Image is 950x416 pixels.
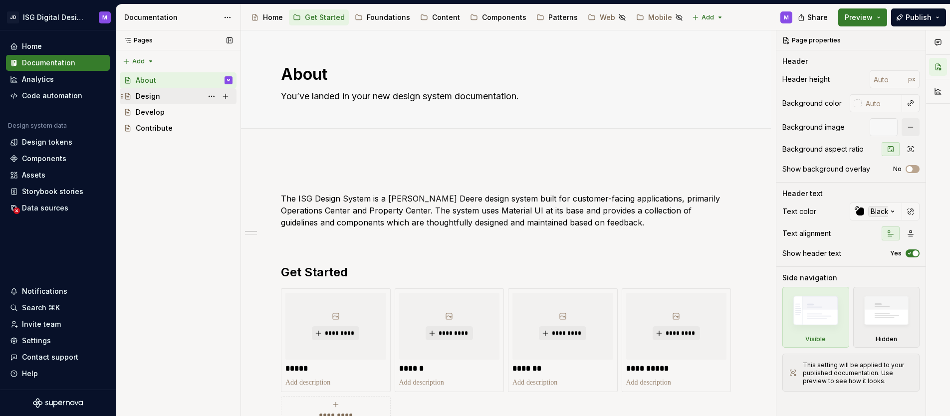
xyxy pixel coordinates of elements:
[289,9,349,25] a: Get Started
[850,203,902,220] button: Black
[367,12,410,22] div: Foundations
[7,11,19,23] div: JD
[838,8,887,26] button: Preview
[136,123,173,133] div: Contribute
[22,154,66,164] div: Components
[120,120,237,136] a: Contribute
[305,12,345,22] div: Get Started
[532,9,582,25] a: Patterns
[22,58,75,68] div: Documentation
[6,151,110,167] a: Components
[862,94,902,112] input: Auto
[120,104,237,120] a: Develop
[6,71,110,87] a: Analytics
[132,57,145,65] span: Add
[482,12,526,22] div: Components
[803,361,913,385] div: This setting will be applied to your published documentation. Use preview to see how it looks.
[102,13,107,21] div: M
[120,72,237,136] div: Page tree
[2,6,114,28] button: JDISG Digital Design SystemM
[432,12,460,22] div: Content
[600,12,615,22] div: Web
[22,369,38,379] div: Help
[22,319,61,329] div: Invite team
[782,207,816,216] div: Text color
[136,75,156,85] div: About
[782,287,849,348] div: Visible
[23,12,87,22] div: ISG Digital Design System
[784,13,789,21] div: M
[853,287,920,348] div: Hidden
[893,165,902,173] label: No
[227,75,230,85] div: M
[632,9,687,25] a: Mobile
[120,36,153,44] div: Pages
[6,167,110,183] a: Assets
[22,352,78,362] div: Contact support
[648,12,672,22] div: Mobile
[782,228,831,238] div: Text alignment
[782,98,842,108] div: Background color
[876,335,897,343] div: Hidden
[6,333,110,349] a: Settings
[136,91,160,101] div: Design
[6,55,110,71] a: Documentation
[6,300,110,316] button: Search ⌘K
[6,38,110,54] a: Home
[281,264,731,280] h2: Get Started
[548,12,578,22] div: Patterns
[416,9,464,25] a: Content
[868,206,891,217] div: Black
[890,249,902,257] label: Yes
[908,75,916,83] p: px
[466,9,530,25] a: Components
[906,12,932,22] span: Publish
[351,9,414,25] a: Foundations
[782,273,837,283] div: Side navigation
[22,41,42,51] div: Home
[782,189,823,199] div: Header text
[805,335,826,343] div: Visible
[33,398,83,408] svg: Supernova Logo
[891,8,946,26] button: Publish
[6,366,110,382] button: Help
[793,8,834,26] button: Share
[6,88,110,104] a: Code automation
[584,9,630,25] a: Web
[6,200,110,216] a: Data sources
[120,54,157,68] button: Add
[782,144,864,154] div: Background aspect ratio
[702,13,714,21] span: Add
[120,72,237,88] a: AboutM
[279,62,729,86] textarea: About
[22,203,68,213] div: Data sources
[22,91,82,101] div: Code automation
[22,137,72,147] div: Design tokens
[6,184,110,200] a: Storybook stories
[22,74,54,84] div: Analytics
[120,88,237,104] a: Design
[845,12,873,22] span: Preview
[782,248,841,258] div: Show header text
[22,187,83,197] div: Storybook stories
[782,164,870,174] div: Show background overlay
[6,316,110,332] a: Invite team
[782,122,845,132] div: Background image
[8,122,67,130] div: Design system data
[689,10,726,24] button: Add
[6,349,110,365] button: Contact support
[6,134,110,150] a: Design tokens
[247,9,287,25] a: Home
[136,107,165,117] div: Develop
[6,283,110,299] button: Notifications
[807,12,828,22] span: Share
[782,74,830,84] div: Header height
[22,170,45,180] div: Assets
[782,56,808,66] div: Header
[870,70,908,88] input: Auto
[279,88,729,104] textarea: You’ve landed in your new design system documentation.
[247,7,687,27] div: Page tree
[263,12,283,22] div: Home
[22,286,67,296] div: Notifications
